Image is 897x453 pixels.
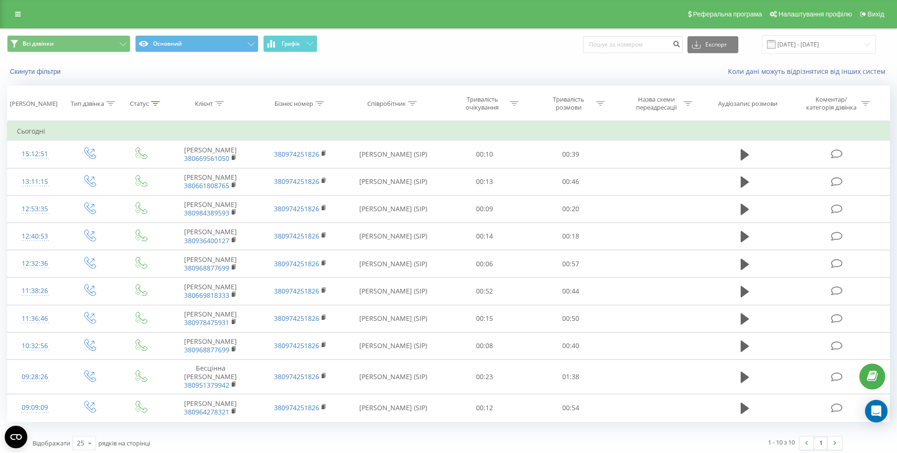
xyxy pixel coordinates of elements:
[768,437,795,447] div: 1 - 10 з 10
[17,173,53,191] div: 13:11:15
[274,314,319,323] a: 380974251826
[345,223,442,250] td: [PERSON_NAME] (SIP)
[274,204,319,213] a: 380974251826
[528,223,614,250] td: 00:18
[274,286,319,295] a: 380974251826
[274,177,319,186] a: 380974251826
[274,403,319,412] a: 380974251826
[5,426,27,448] button: Open CMP widget
[184,208,229,217] a: 380984389593
[442,223,528,250] td: 00:14
[8,122,890,141] td: Сьогодні
[528,250,614,278] td: 00:57
[583,36,683,53] input: Пошук за номером
[166,223,255,250] td: [PERSON_NAME]
[345,332,442,359] td: [PERSON_NAME] (SIP)
[274,259,319,268] a: 380974251826
[814,437,828,450] a: 1
[10,100,57,108] div: [PERSON_NAME]
[274,231,319,240] a: 380974251826
[184,381,229,389] a: 380951379942
[868,10,884,18] span: Вихід
[98,439,150,447] span: рядків на сторінці
[71,100,104,108] div: Тип дзвінка
[442,168,528,195] td: 00:13
[282,40,300,47] span: Графік
[263,35,317,52] button: Графік
[184,236,229,245] a: 380936400127
[184,345,229,354] a: 380968877699
[442,141,528,168] td: 00:10
[17,254,53,273] div: 12:32:36
[274,150,319,159] a: 380974251826
[442,305,528,332] td: 00:15
[442,394,528,421] td: 00:12
[184,181,229,190] a: 380661808765
[195,100,213,108] div: Клієнт
[693,10,762,18] span: Реферальна програма
[166,278,255,305] td: [PERSON_NAME]
[345,250,442,278] td: [PERSON_NAME] (SIP)
[166,305,255,332] td: [PERSON_NAME]
[17,310,53,328] div: 11:36:46
[17,368,53,386] div: 09:28:26
[130,100,149,108] div: Статус
[528,305,614,332] td: 00:50
[184,154,229,163] a: 380669561050
[543,95,594,111] div: Тривалість розмови
[166,168,255,195] td: [PERSON_NAME]
[345,359,442,394] td: [PERSON_NAME] (SIP)
[166,332,255,359] td: [PERSON_NAME]
[77,438,84,448] div: 25
[7,67,65,76] button: Скинути фільтри
[367,100,406,108] div: Співробітник
[166,195,255,223] td: [PERSON_NAME]
[718,100,777,108] div: Аудіозапис розмови
[528,278,614,305] td: 00:44
[17,227,53,246] div: 12:40:53
[17,200,53,218] div: 12:53:35
[184,407,229,416] a: 380964278321
[865,400,888,422] div: Open Intercom Messenger
[7,35,130,52] button: Всі дзвінки
[528,332,614,359] td: 00:40
[17,282,53,300] div: 11:38:26
[345,394,442,421] td: [PERSON_NAME] (SIP)
[528,168,614,195] td: 00:46
[17,145,53,163] div: 15:12:51
[345,195,442,223] td: [PERSON_NAME] (SIP)
[442,195,528,223] td: 00:09
[442,250,528,278] td: 00:06
[442,332,528,359] td: 00:08
[166,394,255,421] td: [PERSON_NAME]
[528,141,614,168] td: 00:39
[804,95,859,111] div: Коментар/категорія дзвінка
[184,263,229,272] a: 380968877699
[135,35,259,52] button: Основний
[17,337,53,355] div: 10:32:56
[442,359,528,394] td: 00:23
[274,341,319,350] a: 380974251826
[32,439,70,447] span: Відображати
[184,318,229,327] a: 380978475931
[528,359,614,394] td: 01:38
[778,10,852,18] span: Налаштування профілю
[184,291,229,300] a: 380669818333
[166,141,255,168] td: [PERSON_NAME]
[631,95,681,111] div: Назва схеми переадресації
[728,67,890,76] a: Коли дані можуть відрізнятися вiд інших систем
[345,141,442,168] td: [PERSON_NAME] (SIP)
[345,168,442,195] td: [PERSON_NAME] (SIP)
[687,36,738,53] button: Експорт
[275,100,313,108] div: Бізнес номер
[528,394,614,421] td: 00:54
[442,278,528,305] td: 00:52
[23,40,54,48] span: Всі дзвінки
[345,278,442,305] td: [PERSON_NAME] (SIP)
[166,250,255,278] td: [PERSON_NAME]
[457,95,508,111] div: Тривалість очікування
[17,398,53,417] div: 09:09:09
[274,372,319,381] a: 380974251826
[166,359,255,394] td: Бесцінна [PERSON_NAME]
[528,195,614,223] td: 00:20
